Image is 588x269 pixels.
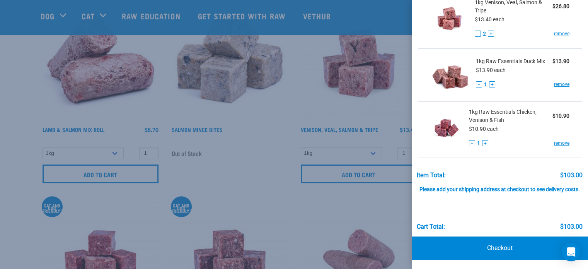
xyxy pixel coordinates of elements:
img: Raw Essentials Chicken, Venison & Fish [430,108,464,148]
div: $103.00 [560,223,583,230]
button: - [469,140,475,146]
a: remove [554,140,569,147]
div: Item Total: [417,172,446,179]
span: 2 [483,30,486,38]
a: Checkout [412,236,588,260]
strong: $26.80 [552,3,569,9]
div: Please add your shipping address at checkout to see delivery costs. [417,179,583,193]
span: $10.90 each [469,126,499,132]
div: Cart total: [417,223,445,230]
strong: $10.90 [552,113,569,119]
span: $13.90 each [476,67,506,73]
strong: $13.90 [552,58,569,64]
span: 1kg Raw Essentials Chicken, Venison & Fish [469,108,552,124]
a: remove [554,81,569,88]
button: + [482,140,488,146]
button: - [476,81,482,87]
button: - [475,31,481,37]
a: remove [554,30,569,37]
span: 1 [477,139,480,147]
span: 1kg Raw Essentials Duck Mix [476,57,545,65]
div: Open Intercom Messenger [562,243,580,261]
img: Raw Essentials Duck Mix [430,55,470,95]
div: $103.00 [560,172,583,179]
button: + [488,31,494,37]
button: + [489,81,495,87]
span: 1 [484,81,487,89]
span: $13.40 each [475,16,504,22]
